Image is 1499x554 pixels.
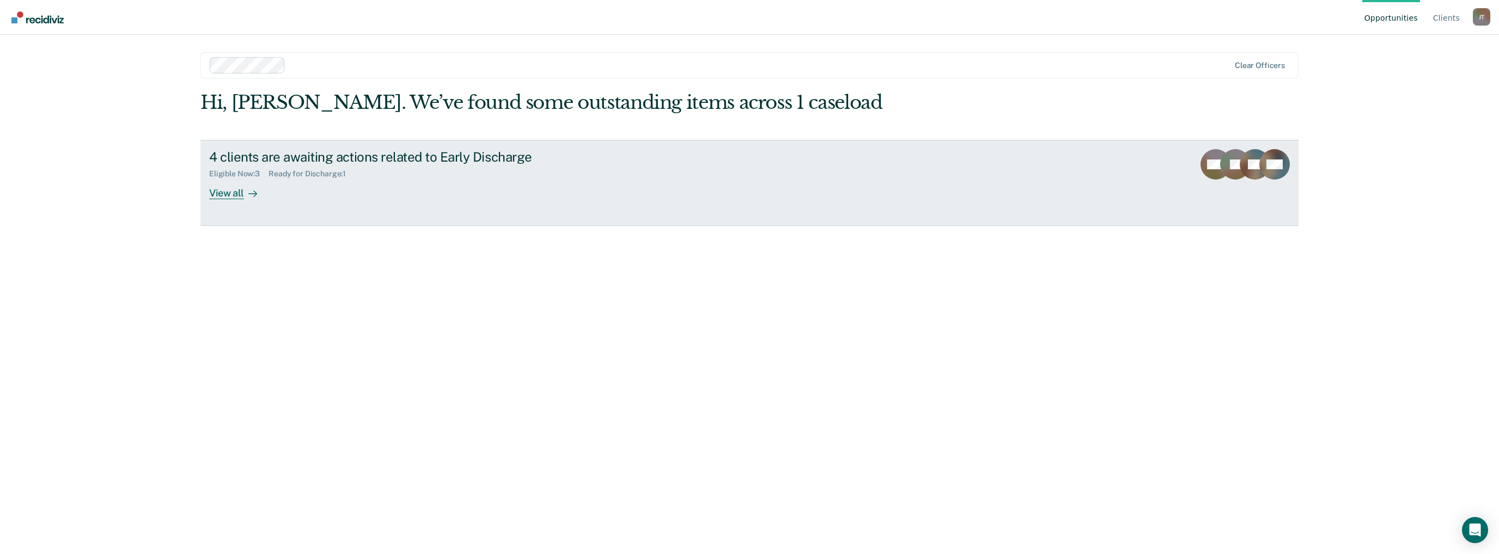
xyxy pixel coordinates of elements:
div: Eligible Now : 3 [209,169,269,178]
div: Ready for Discharge : 1 [269,169,355,178]
div: Hi, [PERSON_NAME]. We’ve found some outstanding items across 1 caseload [200,91,1079,114]
img: Recidiviz [11,11,64,23]
div: Open Intercom Messenger [1462,517,1488,543]
div: 4 clients are awaiting actions related to Early Discharge [209,149,592,165]
div: J T [1473,8,1490,26]
div: Clear officers [1235,61,1285,70]
button: Profile dropdown button [1473,8,1490,26]
a: 4 clients are awaiting actions related to Early DischargeEligible Now:3Ready for Discharge:1View all [200,140,1299,226]
div: View all [209,178,270,199]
